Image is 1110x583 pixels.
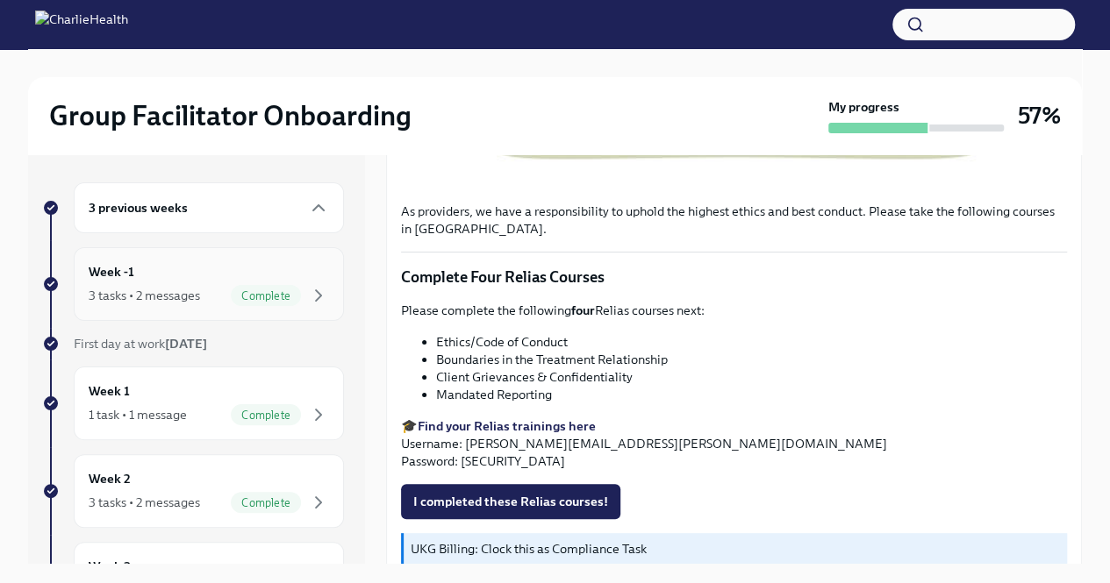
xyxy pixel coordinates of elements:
[401,267,1067,288] p: Complete Four Relias Courses
[436,368,1067,386] li: Client Grievances & Confidentiality
[231,409,301,422] span: Complete
[401,203,1067,238] p: As providers, we have a responsibility to uphold the highest ethics and best conduct. Please take...
[74,182,344,233] div: 3 previous weeks
[89,494,200,511] div: 3 tasks • 2 messages
[411,540,1060,558] p: UKG Billing: Clock this as Compliance Task
[42,454,344,528] a: Week 23 tasks • 2 messagesComplete
[401,417,1067,470] p: 🎓 Username: [PERSON_NAME][EMAIL_ADDRESS][PERSON_NAME][DOMAIN_NAME] Password: [SECURITY_DATA]
[89,557,131,576] h6: Week 3
[89,381,130,401] h6: Week 1
[231,289,301,302] span: Complete
[436,351,1067,368] li: Boundaries in the Treatment Relationship
[89,262,134,281] h6: Week -1
[89,198,188,217] h6: 3 previous weeks
[401,484,620,519] button: I completed these Relias courses!
[89,469,131,488] h6: Week 2
[49,98,412,133] h2: Group Facilitator Onboarding
[436,333,1067,351] li: Ethics/Code of Conduct
[1018,100,1061,132] h3: 57%
[42,366,344,440] a: Week 11 task • 1 messageComplete
[42,247,344,321] a: Week -13 tasks • 2 messagesComplete
[436,386,1067,403] li: Mandated Reporting
[828,98,899,116] strong: My progress
[89,406,187,423] div: 1 task • 1 message
[74,336,207,352] span: First day at work
[35,11,128,39] img: CharlieHealth
[418,418,596,434] a: Find your Relias trainings here
[42,335,344,352] a: First day at work[DATE]
[165,336,207,352] strong: [DATE]
[89,287,200,304] div: 3 tasks • 2 messages
[401,302,1067,319] p: Please complete the following Relias courses next:
[571,302,595,318] strong: four
[413,493,608,510] span: I completed these Relias courses!
[231,496,301,509] span: Complete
